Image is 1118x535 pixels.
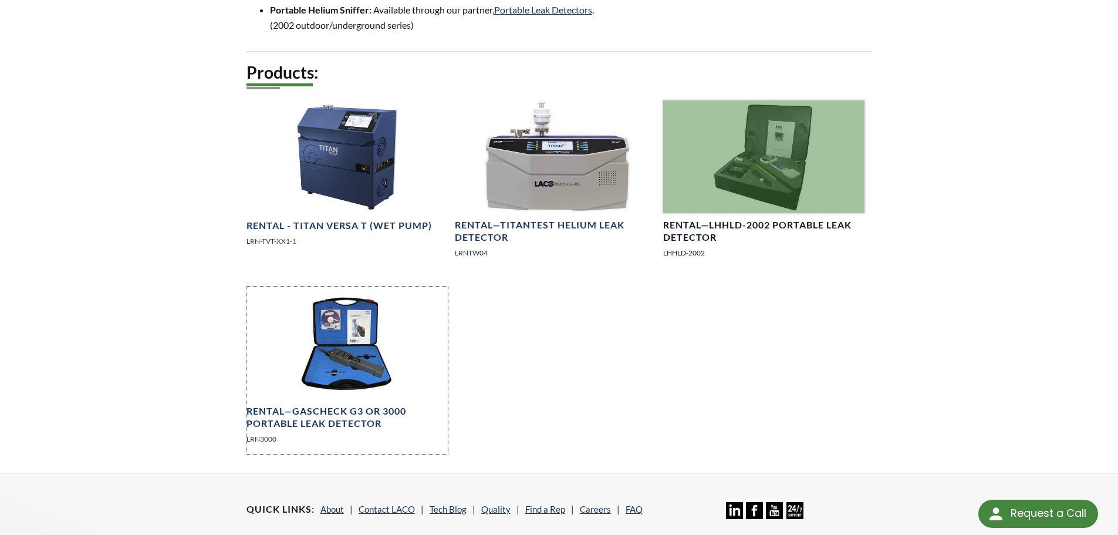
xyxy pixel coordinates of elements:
[525,504,565,514] a: Find a Rep
[246,62,872,83] h2: Products:
[663,247,864,258] p: LHHLD-2002
[1011,500,1086,527] div: Request a Call
[246,235,448,247] p: LRN-TVT-XX1-1
[430,504,467,514] a: Tech Blog
[246,503,315,516] h4: Quick Links
[481,504,511,514] a: Quality
[978,500,1098,528] div: Request a Call
[270,2,616,32] li: : Available through our partner, . (2002 outdoor/underground series)
[626,504,643,514] a: FAQ
[455,219,656,244] h4: Rental—TITANTEST Helium Leak Detector
[663,100,864,268] a: LHHLD-2002 Portable Leak Detector, case openRental—LHHLD-2002 Portable Leak DetectorLHHLD-2002
[786,502,803,519] img: 24/7 Support Icon
[580,504,611,514] a: Careers
[270,4,369,15] strong: Portable Helium Sniffer
[246,220,432,232] h4: Rental - TITAN VERSA T (Wet Pump)
[494,4,592,15] a: Portable Leak Detectors
[359,504,415,514] a: Contact LACO
[987,504,1005,523] img: round button
[786,510,803,521] a: 24/7 Support
[246,287,448,454] a: GasCheck G3 imageRental—GasCheck G3 or 3000 Portable Leak DetectorLRN3000
[663,219,864,244] h4: Rental—LHHLD-2002 Portable Leak Detector
[455,247,656,258] p: LRNTW04
[246,100,448,256] a: TITAN VERSA T, right side angled viewRental - TITAN VERSA T (Wet Pump)LRN-TVT-XX1-1
[246,405,448,430] h4: Rental—GasCheck G3 or 3000 Portable Leak Detector
[455,100,656,268] a: TITANTEST with OME imageRental—TITANTEST Helium Leak DetectorLRNTW04
[320,504,344,514] a: About
[246,433,448,445] p: LRN3000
